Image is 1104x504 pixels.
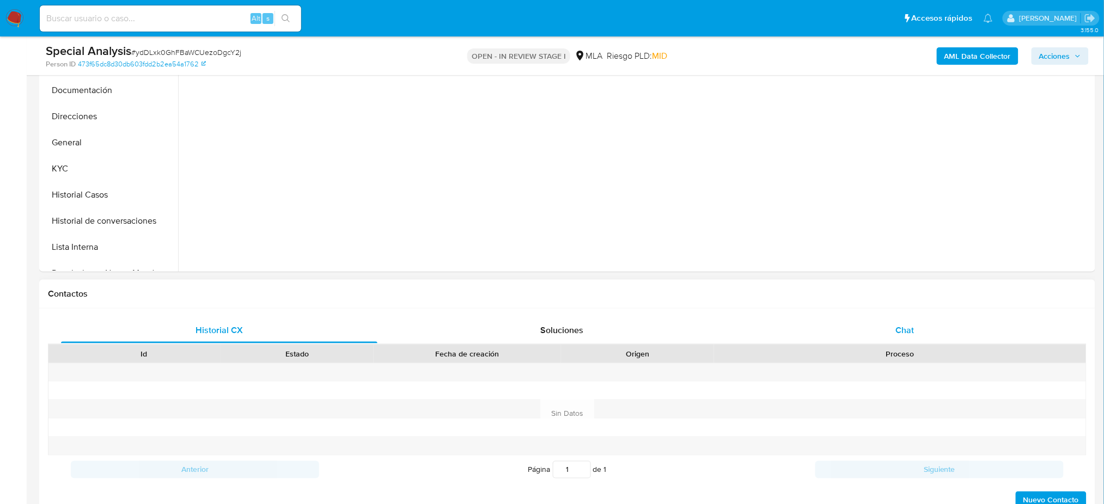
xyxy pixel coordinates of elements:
[722,348,1078,359] div: Proceso
[71,461,319,478] button: Anterior
[912,13,973,24] span: Accesos rápidos
[1032,47,1089,65] button: Acciones
[131,47,241,58] span: # ydDLxk0GhFBaWCUezoDgcY2j
[607,50,667,62] span: Riesgo PLD:
[467,48,570,64] p: OPEN - IN REVIEW STAGE I
[575,50,602,62] div: MLA
[40,11,301,26] input: Buscar usuario o caso...
[604,464,607,475] span: 1
[75,348,213,359] div: Id
[944,47,1011,65] b: AML Data Collector
[48,288,1087,299] h1: Contactos
[78,59,206,69] a: 473f65dc8d30db603fdd2b2ea54a1762
[46,59,76,69] b: Person ID
[42,182,178,208] button: Historial Casos
[528,461,607,478] span: Página de
[1081,26,1099,34] span: 3.155.0
[42,77,178,103] button: Documentación
[42,130,178,156] button: General
[252,13,260,23] span: Alt
[1019,13,1081,23] p: abril.medzovich@mercadolibre.com
[895,324,914,336] span: Chat
[46,42,131,59] b: Special Analysis
[540,324,583,336] span: Soluciones
[42,208,178,234] button: Historial de conversaciones
[275,11,297,26] button: search-icon
[228,348,366,359] div: Estado
[1084,13,1096,24] a: Salir
[42,103,178,130] button: Direcciones
[266,13,270,23] span: s
[815,461,1064,478] button: Siguiente
[42,156,178,182] button: KYC
[381,348,553,359] div: Fecha de creación
[937,47,1018,65] button: AML Data Collector
[196,324,243,336] span: Historial CX
[652,50,667,62] span: MID
[42,234,178,260] button: Lista Interna
[569,348,706,359] div: Origen
[984,14,993,23] a: Notificaciones
[42,260,178,286] button: Restricciones Nuevo Mundo
[1039,47,1070,65] span: Acciones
